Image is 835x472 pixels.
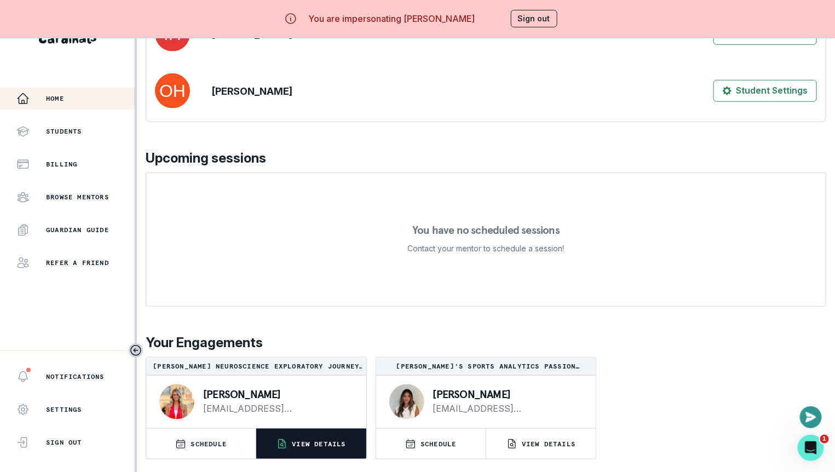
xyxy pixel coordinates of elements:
p: Settings [46,405,82,414]
p: SCHEDULE [421,440,457,448]
button: SCHEDULE [146,429,256,459]
span: 1 [820,435,829,444]
p: SCHEDULE [191,440,227,448]
p: VIEW DETAILS [292,440,345,448]
p: Students [46,127,82,136]
p: [PERSON_NAME] [203,389,349,400]
a: [EMAIL_ADDRESS][DOMAIN_NAME] [433,402,579,415]
iframe: Intercom live chat [798,435,824,461]
p: Refer a friend [46,258,109,267]
p: You have no scheduled sessions [412,225,560,235]
a: [EMAIL_ADDRESS][DOMAIN_NAME] [203,402,349,415]
button: VIEW DETAILS [256,429,366,459]
button: Student Settings [713,80,817,102]
p: [PERSON_NAME]'s Sports Analytics Passion Project [381,362,592,371]
p: Billing [46,160,77,169]
p: Guardian Guide [46,226,109,234]
p: [PERSON_NAME] [212,84,292,99]
p: [PERSON_NAME] Neuroscience Exploratory Journey and Math Mentorship [151,362,362,371]
p: Your Engagements [146,333,826,353]
p: Upcoming sessions [146,148,826,168]
img: svg [155,73,190,108]
p: You are impersonating [PERSON_NAME] [308,12,475,25]
p: [PERSON_NAME] [433,389,579,400]
p: Home [46,94,64,103]
button: SCHEDULE [376,429,486,459]
p: Sign Out [46,438,82,447]
p: Browse Mentors [46,193,109,202]
p: Notifications [46,372,105,381]
button: Sign out [511,10,557,27]
button: Toggle sidebar [129,343,143,358]
button: Open or close messaging widget [800,406,822,428]
p: VIEW DETAILS [522,440,575,448]
button: VIEW DETAILS [486,429,596,459]
p: Contact your mentor to schedule a session! [408,242,565,255]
